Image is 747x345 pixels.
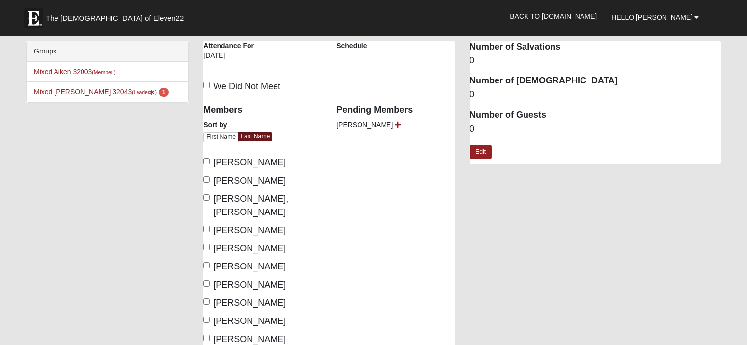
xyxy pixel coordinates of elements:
a: Back to [DOMAIN_NAME] [502,4,604,28]
label: Sort by [203,120,227,130]
a: Add Person to Group [395,121,401,129]
input: [PERSON_NAME] [203,176,210,183]
dd: 0 [470,88,721,101]
h4: Members [203,105,322,116]
span: [PERSON_NAME] [213,262,286,271]
input: [PERSON_NAME] [203,244,210,250]
input: We Did Not Meet [203,82,210,88]
div: [DATE] [203,51,255,67]
input: [PERSON_NAME] [203,280,210,287]
a: Edit [470,145,492,159]
small: (Member ) [92,69,115,75]
small: (Leader ) [132,89,157,95]
dt: Number of Guests [470,109,721,122]
a: Hello [PERSON_NAME] [604,5,706,29]
span: [PERSON_NAME] [213,280,286,290]
span: [PERSON_NAME] [336,121,393,129]
span: [PERSON_NAME] [213,225,286,235]
input: [PERSON_NAME] [203,262,210,268]
a: The [DEMOGRAPHIC_DATA] of Eleven22 [19,3,215,28]
span: We Did Not Meet [213,81,280,91]
span: The [DEMOGRAPHIC_DATA] of Eleven22 [46,13,184,23]
span: number of pending members [159,88,169,97]
dd: 0 [470,54,721,67]
dt: Number of Salvations [470,41,721,53]
input: [PERSON_NAME] [203,226,210,232]
span: [PERSON_NAME] [213,176,286,186]
dd: 0 [470,123,721,135]
span: Hello [PERSON_NAME] [611,13,692,21]
a: Mixed Aiken 32003(Member ) [34,68,116,76]
span: [PERSON_NAME] [213,158,286,167]
div: Groups [27,41,188,62]
a: Mixed [PERSON_NAME] 32043(Leader) 1 [34,88,168,96]
input: [PERSON_NAME] [203,317,210,323]
label: Schedule [336,41,367,51]
input: [PERSON_NAME] [203,158,210,164]
span: [PERSON_NAME], [PERSON_NAME] [213,194,288,217]
input: [PERSON_NAME], [PERSON_NAME] [203,194,210,201]
a: First Name [203,132,239,142]
input: [PERSON_NAME] [203,298,210,305]
dt: Number of [DEMOGRAPHIC_DATA] [470,75,721,87]
span: [PERSON_NAME] [213,298,286,308]
a: Last Name [238,132,272,141]
label: Attendance For [203,41,254,51]
span: [PERSON_NAME] [213,316,286,326]
img: Eleven22 logo [24,8,43,28]
h4: Pending Members [336,105,455,116]
span: [PERSON_NAME] [213,243,286,253]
